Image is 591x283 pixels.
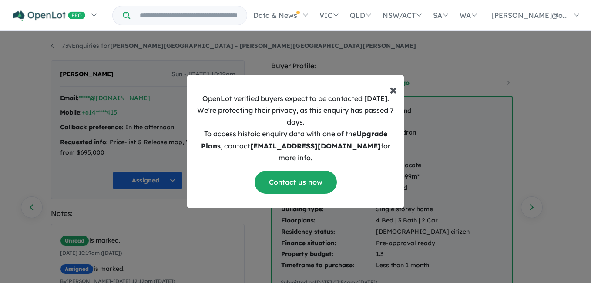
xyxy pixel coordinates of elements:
b: [EMAIL_ADDRESS][DOMAIN_NAME] [250,141,381,150]
a: Contact us now [255,171,337,194]
span: [PERSON_NAME]@o... [492,11,568,20]
u: Upgrade Plans [201,129,387,150]
input: Try estate name, suburb, builder or developer [132,6,245,25]
p: OpenLot verified buyers expect to be contacted [DATE]. We’re protecting their privacy, as this en... [194,93,397,164]
img: Openlot PRO Logo White [13,10,85,21]
span: × [390,81,397,98]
